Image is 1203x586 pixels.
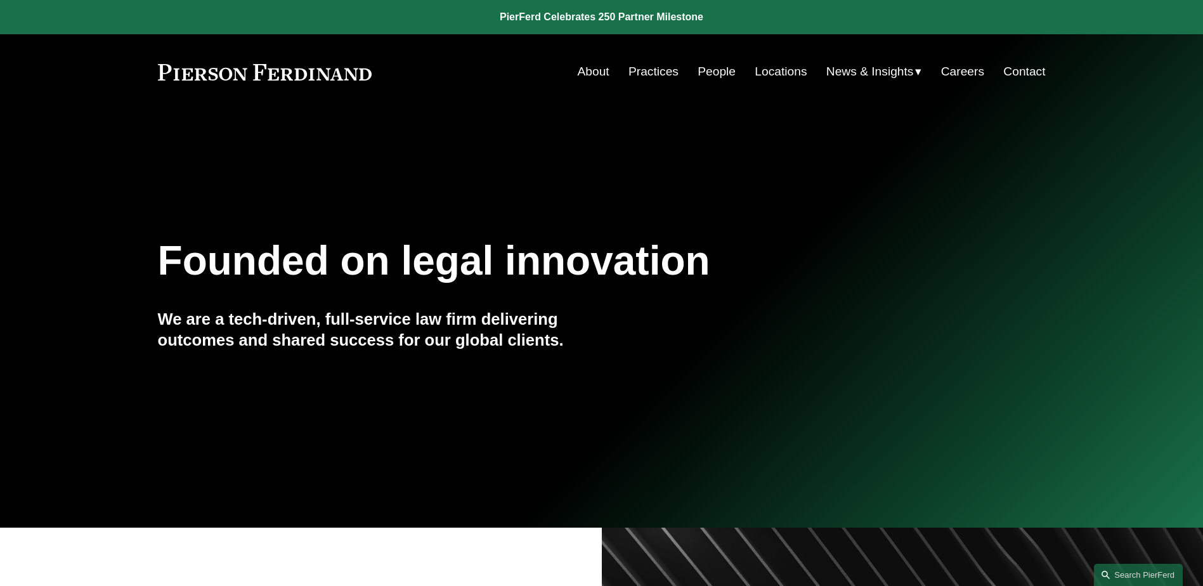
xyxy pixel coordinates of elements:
a: Practices [628,60,679,84]
a: About [578,60,609,84]
a: Careers [941,60,984,84]
h1: Founded on legal innovation [158,238,898,284]
h4: We are a tech-driven, full-service law firm delivering outcomes and shared success for our global... [158,309,602,350]
a: Locations [755,60,807,84]
a: People [698,60,736,84]
a: Contact [1003,60,1045,84]
span: News & Insights [826,61,914,83]
a: Search this site [1094,564,1183,586]
a: folder dropdown [826,60,922,84]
